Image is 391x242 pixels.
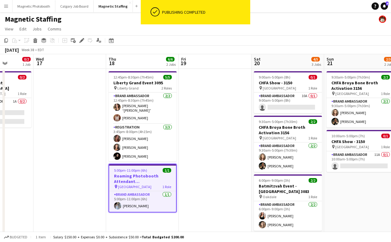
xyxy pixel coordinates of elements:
span: 17 [35,60,44,67]
span: 1 Role [162,184,171,189]
app-job-card: 5:00pm-11:00pm (6h)1/1Roaming Photobooth Attendant [GEOGRAPHIC_DATA] [GEOGRAPHIC_DATA]1 RoleBrand... [109,164,177,212]
app-job-card: 9:30am-5:00pm (7h30m)2/2CHFA Broya Bone Broth Activation 3156 [GEOGRAPHIC_DATA]1 RoleBrand Ambass... [254,116,322,172]
div: [DATE] [5,47,19,53]
span: 0/2 [18,75,26,79]
span: 1 Role [308,136,317,140]
div: 3 Jobs [312,62,321,67]
span: Week 38 [20,47,35,52]
span: 0/2 [22,57,31,61]
app-card-role: Brand Ambassador2/29:30am-5:00pm (7h30m)[PERSON_NAME][PERSON_NAME] [254,142,322,172]
app-card-role: Brand Ambassador10A0/19:00am-5:00pm (8h) [254,93,322,113]
span: [GEOGRAPHIC_DATA] [335,91,369,96]
h3: Roaming Photobooth Attendant [GEOGRAPHIC_DATA] [109,173,176,184]
span: [GEOGRAPHIC_DATA] [263,136,296,140]
app-card-role: Brand Ambassador2/212:45pm-8:30pm (7h45m)[PERSON_NAME] “[PERSON_NAME]” [PERSON_NAME][PERSON_NAME] [109,93,177,124]
app-card-role: Brand Ambassador1/15:00pm-11:00pm (6h)[PERSON_NAME] [109,191,176,212]
a: Edit [17,25,29,33]
span: 2 Roles [161,86,172,90]
span: 6/6 [166,57,175,61]
span: Wed [36,56,44,62]
span: 1 Role [381,145,390,149]
div: 2 Jobs [166,62,176,67]
span: 4 [386,2,389,5]
span: 19 [180,60,186,67]
span: 9:00am-5:00pm (8h) [259,75,290,79]
app-card-role: Registration3/33:45pm-8:00pm (4h15m)[PERSON_NAME][PERSON_NAME][PERSON_NAME] [109,124,177,162]
span: 10:00am-5:00pm (7h) [331,134,365,138]
span: Edit [19,26,26,32]
span: Comms [48,26,61,32]
span: [GEOGRAPHIC_DATA] [263,86,296,90]
span: 9:30am-5:00pm (7h30m) [331,75,370,79]
a: View [2,25,16,33]
button: Budgeted [3,234,28,240]
div: 1 Job [22,62,30,67]
span: 2/2 [309,119,317,124]
span: View [5,26,13,32]
span: Oakdale [263,195,276,199]
h3: CHFA Show - 3150 [254,80,322,86]
span: 18 [108,60,116,67]
a: Jobs [30,25,44,33]
div: Publishing completed [162,9,248,15]
span: 1 Role [308,86,317,90]
span: 12:45pm-8:30pm (7h45m) [113,75,154,79]
button: Magnetic Photobooth [12,0,55,12]
div: EDT [38,47,44,52]
span: Thu [109,56,116,62]
a: 4 [381,2,388,10]
h1: Magnetic Staffing [5,15,61,24]
app-job-card: 12:45pm-8:30pm (7h45m)5/5Liberty Grand Event 3095 Liberty Grand2 RolesBrand Ambassador2/212:45pm-... [109,71,177,161]
span: Liberty Grand [117,86,139,90]
span: [GEOGRAPHIC_DATA] [118,184,151,189]
span: 9:30am-5:00pm (7h30m) [259,119,297,124]
span: 2/2 [309,178,317,183]
span: 0/1 [309,75,317,79]
span: 6:00pm-9:00pm (3h) [259,178,290,183]
span: 1 Role [18,91,26,96]
span: 21 [326,60,334,67]
span: Fri [181,56,186,62]
span: Jobs [33,26,42,32]
app-card-role: Brand Ambassador2/26:00pm-9:00pm (3h)[PERSON_NAME][PERSON_NAME] [254,201,322,231]
h3: Batmitzvah Event - [GEOGRAPHIC_DATA] 3083 [254,183,322,194]
span: 1 Role [308,195,317,199]
span: 1 Role [381,91,390,96]
app-job-card: 6:00pm-9:00pm (3h)2/2Batmitzvah Event - [GEOGRAPHIC_DATA] 3083 Oakdale1 RoleBrand Ambassador2/26:... [254,174,322,231]
span: 2/2 [381,75,390,79]
span: [GEOGRAPHIC_DATA] [335,145,369,149]
button: Calgary Job Board [55,0,94,12]
button: Magnetic Staffing [94,0,133,12]
span: 1/1 [163,168,171,173]
span: 5/5 [163,75,172,79]
span: 4/5 [311,57,320,61]
span: 1 item [33,235,48,239]
span: 0/1 [381,134,390,138]
span: Sat [254,56,261,62]
h3: CHFA Broya Bone Broth Activation 3156 [254,125,322,135]
span: Total Budgeted $200.00 [142,235,184,239]
span: 5:00pm-11:00pm (6h) [114,168,147,173]
a: Comms [45,25,64,33]
span: Sun [327,56,334,62]
app-job-card: 9:00am-5:00pm (8h)0/1CHFA Show - 3150 [GEOGRAPHIC_DATA]1 RoleBrand Ambassador10A0/19:00am-5:00pm ... [254,71,322,113]
span: Budgeted [10,235,27,239]
app-user-avatar: Kara & Monika [379,16,386,23]
h3: Liberty Grand Event 3095 [109,80,177,86]
div: Salary $150.00 + Expenses $0.00 + Subsistence $50.00 = [53,235,184,239]
span: 20 [253,60,261,67]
